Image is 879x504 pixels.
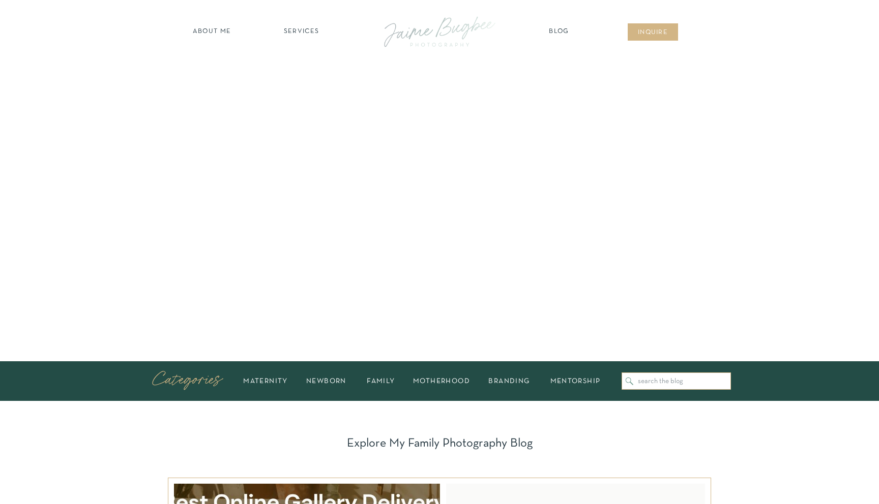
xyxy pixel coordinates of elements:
[152,370,229,392] p: Categories
[342,436,537,450] h1: Explore My Family Photography Blog
[239,378,292,384] a: maternity
[544,378,607,384] a: mentorship
[273,27,330,37] a: SERVICES
[190,27,234,37] a: about ME
[299,378,354,384] a: newborn
[408,378,475,384] a: motherhood
[361,378,401,384] a: family
[638,377,726,385] input: search the blog
[632,28,673,38] a: inqUIre
[546,27,572,37] a: Blog
[481,378,537,384] a: branding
